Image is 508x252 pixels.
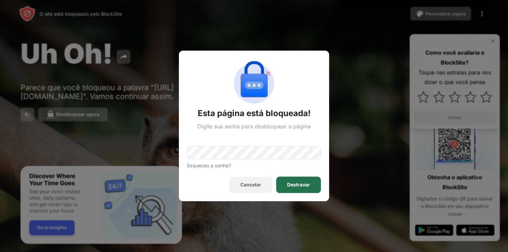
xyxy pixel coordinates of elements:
div: Destravar [287,182,310,188]
div: Esqueceu a senha? [187,163,231,169]
div: Cancelar [240,182,261,188]
img: password-protection.svg [229,59,279,108]
div: Digite sua senha para desbloquear a página [197,123,311,130]
div: Esta página está bloqueada! [198,108,311,119]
